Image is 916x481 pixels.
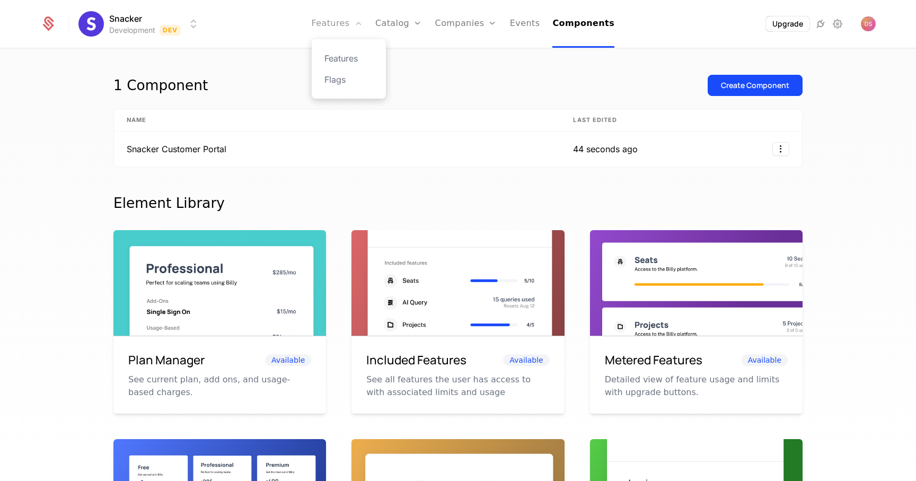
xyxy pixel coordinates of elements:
button: Select environment [82,12,200,36]
span: Available [742,354,788,366]
button: Upgrade [766,16,809,31]
div: Development [109,25,155,36]
h6: Plan Manager [128,351,205,369]
h6: Metered Features [605,351,702,369]
span: Dev [160,25,181,36]
div: 44 seconds ago [573,143,638,155]
th: Last edited [560,109,650,132]
span: Snacker [109,12,142,25]
p: Detailed view of feature usage and limits with upgrade buttons. [605,373,788,399]
div: 1 Component [113,75,208,96]
td: Snacker Customer Portal [114,132,560,167]
span: Available [503,354,549,366]
img: Snacker [78,11,104,37]
img: Doug Silkstone [861,16,876,31]
div: Create Component [721,80,789,91]
h6: Included Features [366,351,466,369]
button: Create Component [708,75,803,96]
button: Open user button [861,16,876,31]
button: Select action [772,142,789,156]
a: Features [324,52,373,65]
a: Integrations [814,18,827,30]
p: See all features the user has access to with associated limits and usage [366,373,549,399]
a: Flags [324,73,373,86]
span: Available [265,354,311,366]
div: Element Library [113,193,803,214]
a: Settings [831,18,844,30]
th: Name [114,109,560,132]
p: See current plan, add ons, and usage-based charges. [128,373,311,399]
